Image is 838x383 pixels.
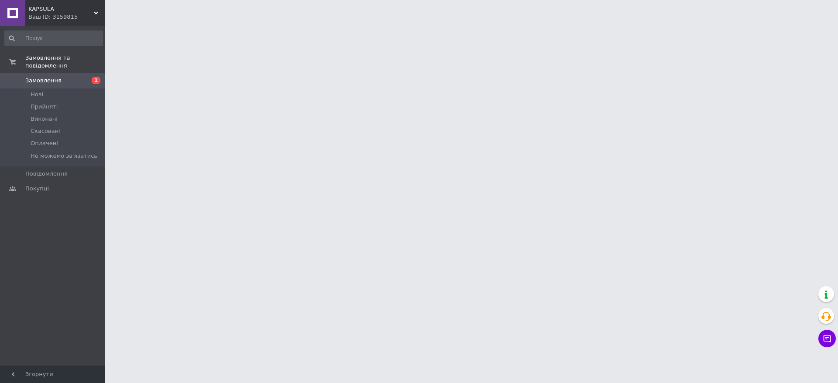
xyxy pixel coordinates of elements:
[31,115,58,123] span: Виконані
[25,54,105,70] span: Замовлення та повідомлення
[31,103,58,111] span: Прийняті
[4,31,103,46] input: Пошук
[92,77,100,84] span: 1
[28,5,94,13] span: KAPSULA
[818,330,836,347] button: Чат з покупцем
[28,13,105,21] div: Ваш ID: 3159815
[25,185,49,193] span: Покупці
[31,127,60,135] span: Скасовані
[25,77,62,85] span: Замовлення
[31,91,43,98] span: Нові
[31,152,97,160] span: Не можемо зв'язатись
[31,139,58,147] span: Оплачені
[25,170,68,178] span: Повідомлення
